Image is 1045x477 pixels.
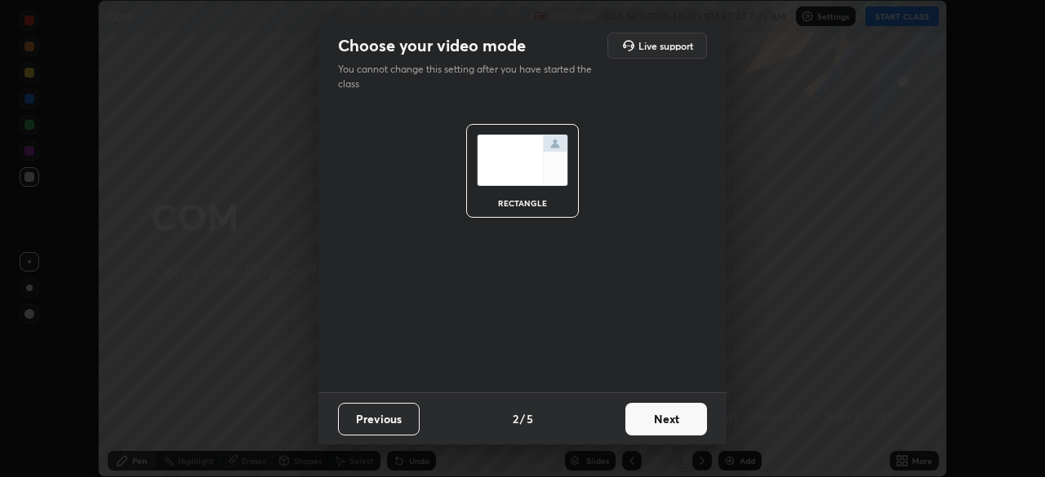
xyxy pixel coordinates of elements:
[513,410,518,427] h4: 2
[490,199,555,207] div: rectangle
[338,403,420,435] button: Previous
[338,62,603,91] p: You cannot change this setting after you have started the class
[477,135,568,186] img: normalScreenIcon.ae25ed63.svg
[338,35,526,56] h2: Choose your video mode
[638,41,693,51] h5: Live support
[520,410,525,427] h4: /
[625,403,707,435] button: Next
[527,410,533,427] h4: 5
